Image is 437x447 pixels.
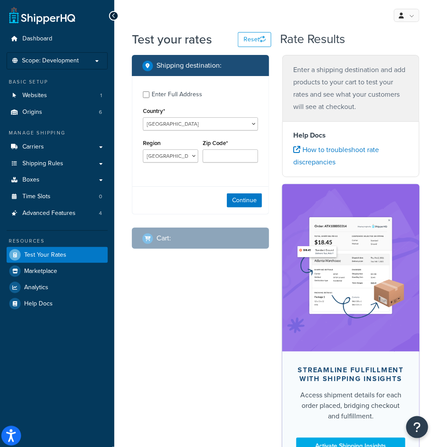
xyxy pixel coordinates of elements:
a: Test Your Rates [7,247,108,263]
a: How to troubleshoot rate discrepancies [293,145,379,167]
button: Open Resource Center [406,416,428,438]
div: Resources [7,237,108,245]
h4: Help Docs [293,130,408,141]
a: Dashboard [7,31,108,47]
a: Marketplace [7,263,108,279]
label: Zip Code* [203,140,228,146]
span: 4 [99,210,102,217]
span: Scope: Development [22,57,79,65]
div: Basic Setup [7,78,108,86]
li: Origins [7,104,108,120]
a: Websites1 [7,87,108,104]
a: Origins6 [7,104,108,120]
a: Time Slots0 [7,189,108,205]
label: Country* [143,108,165,114]
h2: Cart : [157,234,171,242]
span: Marketplace [24,268,57,275]
img: feature-image-si-e24932ea9b9fcd0ff835db86be1ff8d589347e8876e1638d903ea230a36726be.png [295,197,406,338]
div: Manage Shipping [7,129,108,137]
span: 1 [100,92,102,99]
h1: Test your rates [132,31,212,48]
a: Carriers [7,139,108,155]
span: Dashboard [22,35,52,43]
span: Time Slots [22,193,51,200]
span: Carriers [22,143,44,151]
span: 0 [99,193,102,200]
label: Region [143,140,160,146]
p: Enter a shipping destination and add products to your cart to test your rates and see what your c... [293,64,408,113]
li: Websites [7,87,108,104]
a: Shipping Rules [7,156,108,172]
input: Enter Full Address [143,91,149,98]
span: Help Docs [24,300,53,308]
h2: Rate Results [280,33,346,46]
span: Advanced Features [22,210,76,217]
div: Streamline Fulfillment with Shipping Insights [296,366,405,383]
li: Advanced Features [7,205,108,222]
a: Help Docs [7,296,108,312]
span: Origins [22,109,42,116]
a: Advanced Features4 [7,205,108,222]
div: Enter Full Address [152,88,202,101]
span: Boxes [22,176,40,184]
span: 6 [99,109,102,116]
span: Websites [22,92,47,99]
li: Time Slots [7,189,108,205]
span: Shipping Rules [22,160,63,167]
span: Analytics [24,284,48,291]
a: Boxes [7,172,108,188]
div: Access shipment details for each order placed, bridging checkout and fulfillment. [296,390,405,422]
a: Analytics [7,280,108,295]
button: Reset [238,32,271,47]
span: Test Your Rates [24,251,66,259]
button: Continue [227,193,262,207]
h2: Shipping destination : [157,62,222,69]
